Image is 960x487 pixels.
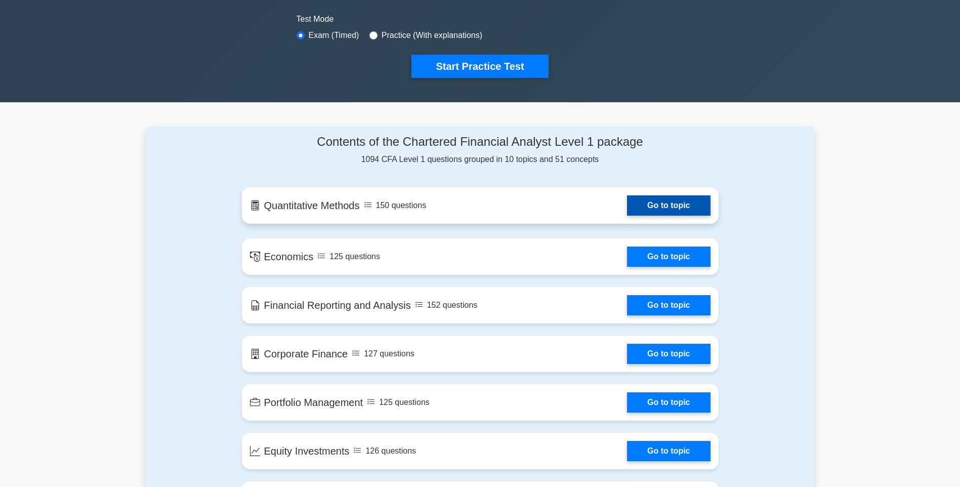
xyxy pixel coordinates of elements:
[382,29,482,42] label: Practice (With explanations)
[627,392,710,413] a: Go to topic
[627,247,710,267] a: Go to topic
[309,29,359,42] label: Exam (Timed)
[627,344,710,364] a: Go to topic
[627,295,710,315] a: Go to topic
[242,135,719,166] div: 1094 CFA Level 1 questions grouped in 10 topics and 51 concepts
[627,195,710,216] a: Go to topic
[411,55,548,78] button: Start Practice Test
[297,13,664,25] label: Test Mode
[242,135,719,149] h4: Contents of the Chartered Financial Analyst Level 1 package
[627,441,710,461] a: Go to topic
